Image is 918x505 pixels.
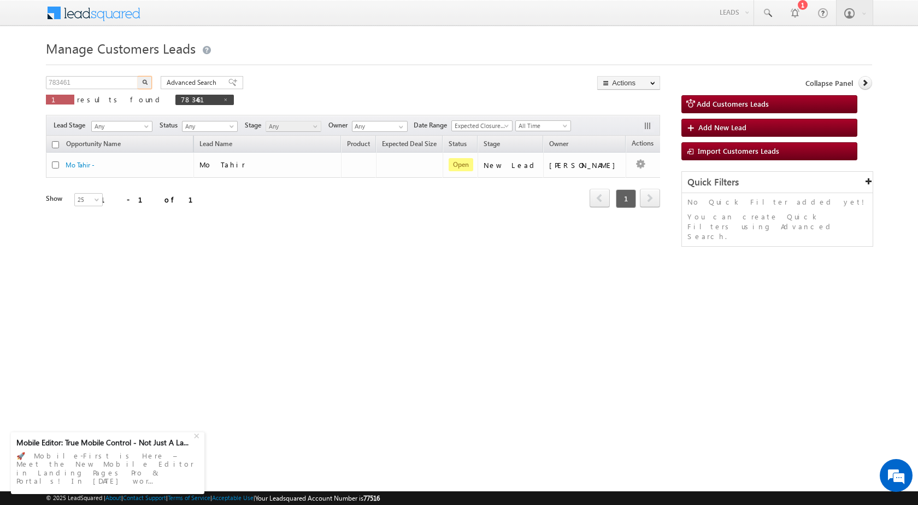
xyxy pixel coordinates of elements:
[77,95,164,104] span: results found
[484,140,500,148] span: Stage
[414,120,451,130] span: Date Range
[352,121,408,132] input: Type to Search
[181,95,217,104] span: 783461
[199,160,245,169] span: Mo Tahir
[51,95,69,104] span: 1
[484,160,538,170] div: New Lead
[54,120,90,130] span: Lead Stage
[687,197,867,207] p: No Quick Filter added yet!
[590,189,610,207] span: prev
[597,76,660,90] button: Actions
[245,120,266,130] span: Stage
[451,120,513,131] a: Expected Closure Date
[549,160,621,170] div: [PERSON_NAME]
[687,212,867,241] p: You can create Quick Filters using Advanced Search.
[212,494,254,501] a: Acceptable Use
[382,140,437,148] span: Expected Deal Size
[66,161,95,169] a: Mo Tahir -
[142,79,148,85] img: Search
[478,138,505,152] a: Stage
[640,190,660,207] a: next
[616,189,636,208] span: 1
[182,121,238,132] a: Any
[46,194,66,204] div: Show
[123,494,166,501] a: Contact Support
[160,120,182,130] span: Status
[376,138,442,152] a: Expected Deal Size
[46,493,380,503] span: © 2025 LeadSquared | | | | |
[266,121,321,132] a: Any
[66,140,121,148] span: Opportunity Name
[697,99,769,108] span: Add Customers Leads
[328,120,352,130] span: Owner
[75,195,104,205] span: 25
[92,121,149,131] span: Any
[449,158,473,171] span: Open
[191,428,204,442] div: +
[194,138,238,152] span: Lead Name
[363,494,380,502] span: 77516
[46,39,196,57] span: Manage Customers Leads
[101,193,206,206] div: 1 - 1 of 1
[74,193,103,206] a: 25
[698,146,779,155] span: Import Customers Leads
[452,121,509,131] span: Expected Closure Date
[167,78,220,88] span: Advanced Search
[61,138,126,152] a: Opportunity Name
[549,140,568,148] span: Owner
[516,121,568,131] span: All Time
[698,123,746,132] span: Add New Lead
[16,448,199,489] div: 🚀 Mobile-First is Here – Meet the New Mobile Editor in Landing Pages Pro & Portals! In [DATE] wor...
[168,494,210,501] a: Terms of Service
[626,137,659,152] span: Actions
[515,120,571,131] a: All Time
[590,190,610,207] a: prev
[183,121,234,131] span: Any
[393,121,407,132] a: Show All Items
[16,438,192,448] div: Mobile Editor: True Mobile Control - Not Just A La...
[443,138,472,152] a: Status
[255,494,380,502] span: Your Leadsquared Account Number is
[266,121,318,131] span: Any
[805,78,853,88] span: Collapse Panel
[52,141,59,148] input: Check all records
[682,172,873,193] div: Quick Filters
[105,494,121,501] a: About
[347,140,370,148] span: Product
[640,189,660,207] span: next
[91,121,152,132] a: Any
